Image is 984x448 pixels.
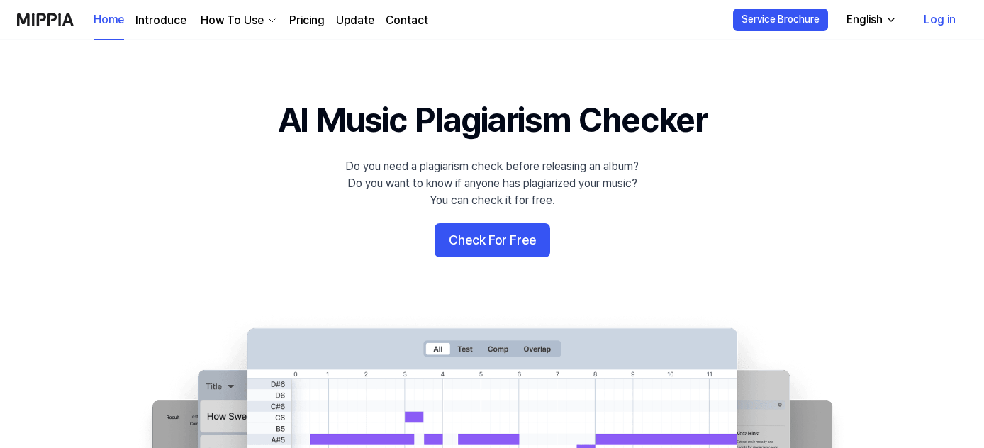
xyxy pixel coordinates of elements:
a: Pricing [289,12,325,29]
a: Home [94,1,124,40]
a: Update [336,12,374,29]
div: How To Use [198,12,267,29]
h1: AI Music Plagiarism Checker [278,96,707,144]
div: Do you need a plagiarism check before releasing an album? Do you want to know if anyone has plagi... [345,158,639,209]
div: English [844,11,885,28]
a: Introduce [135,12,186,29]
button: English [835,6,905,34]
button: Service Brochure [733,9,828,31]
a: Contact [386,12,428,29]
button: Check For Free [435,223,550,257]
button: How To Use [198,12,278,29]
